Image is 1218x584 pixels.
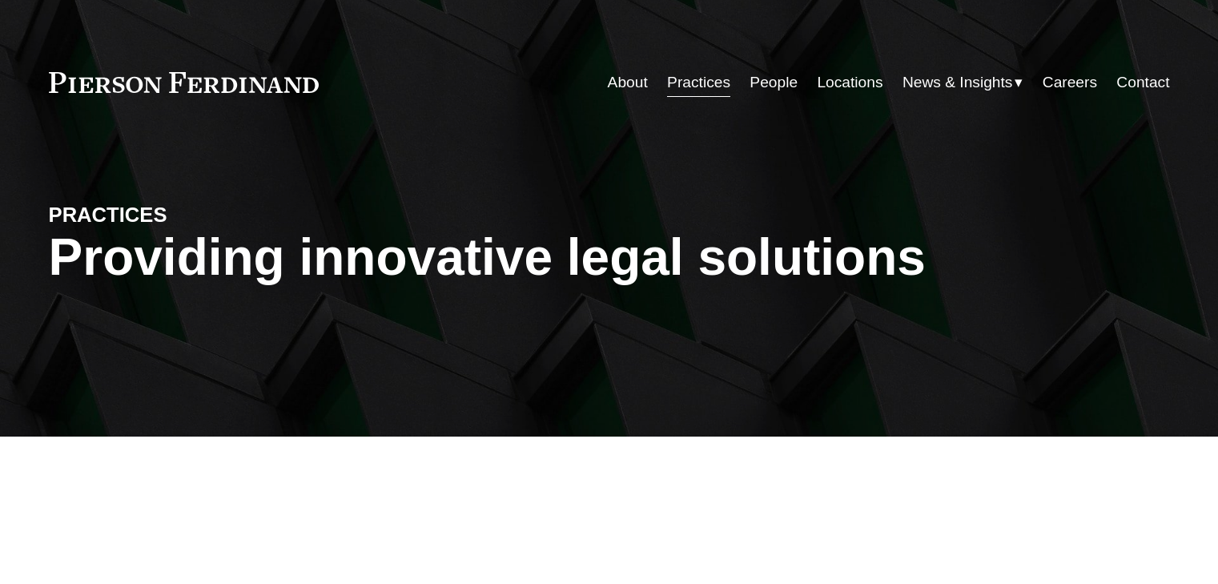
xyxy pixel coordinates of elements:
a: folder dropdown [902,67,1023,98]
a: Practices [667,67,730,98]
a: About [608,67,648,98]
h4: PRACTICES [49,202,329,228]
a: Locations [817,67,882,98]
a: Careers [1043,67,1097,98]
a: Contact [1116,67,1169,98]
h1: Providing innovative legal solutions [49,228,1170,287]
a: People [750,67,798,98]
span: News & Insights [902,69,1013,97]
